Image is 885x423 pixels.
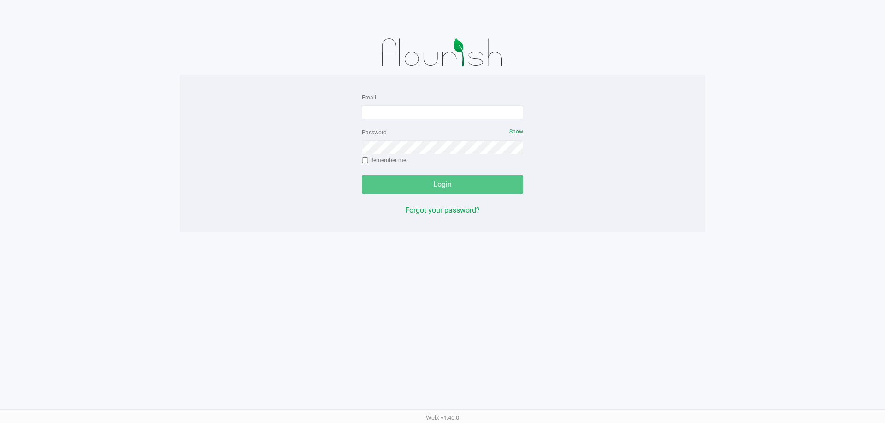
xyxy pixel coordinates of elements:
button: Forgot your password? [405,205,480,216]
span: Show [509,128,523,135]
label: Email [362,93,376,102]
span: Web: v1.40.0 [426,414,459,421]
label: Password [362,128,387,137]
input: Remember me [362,157,368,164]
label: Remember me [362,156,406,164]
